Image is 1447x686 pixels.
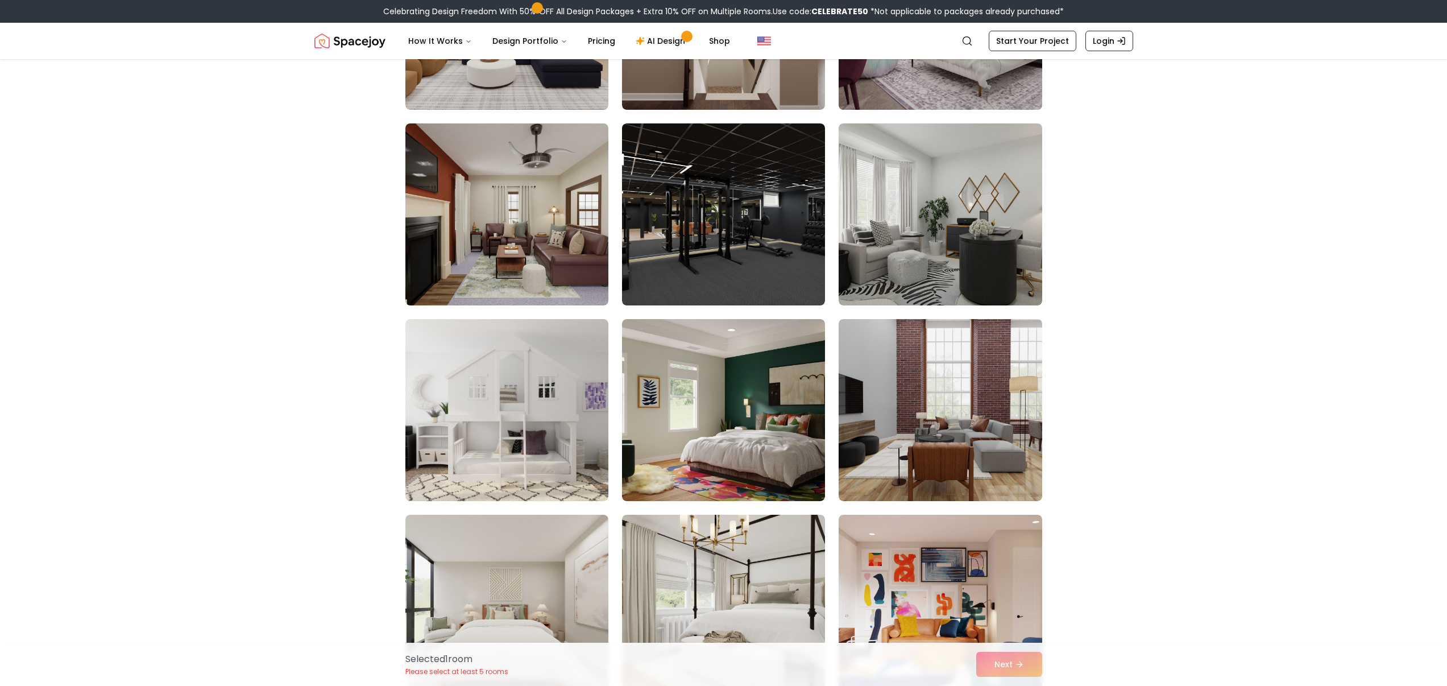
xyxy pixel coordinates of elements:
[405,123,608,305] img: Room room-91
[405,667,508,676] p: Please select at least 5 rooms
[1085,31,1133,51] a: Login
[405,652,508,666] p: Selected 1 room
[839,123,1042,305] img: Room room-93
[989,31,1076,51] a: Start Your Project
[811,6,868,17] b: CELEBRATE50
[405,319,608,501] img: Room room-94
[627,30,698,52] a: AI Design
[773,6,868,17] span: Use code:
[757,34,771,48] img: United States
[399,30,739,52] nav: Main
[314,30,385,52] a: Spacejoy
[579,30,624,52] a: Pricing
[868,6,1064,17] span: *Not applicable to packages already purchased*
[622,319,825,501] img: Room room-95
[622,123,825,305] img: Room room-92
[383,6,1064,17] div: Celebrating Design Freedom With 50% OFF All Design Packages + Extra 10% OFF on Multiple Rooms.
[314,23,1133,59] nav: Global
[314,30,385,52] img: Spacejoy Logo
[839,319,1042,501] img: Room room-96
[399,30,481,52] button: How It Works
[483,30,577,52] button: Design Portfolio
[700,30,739,52] a: Shop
